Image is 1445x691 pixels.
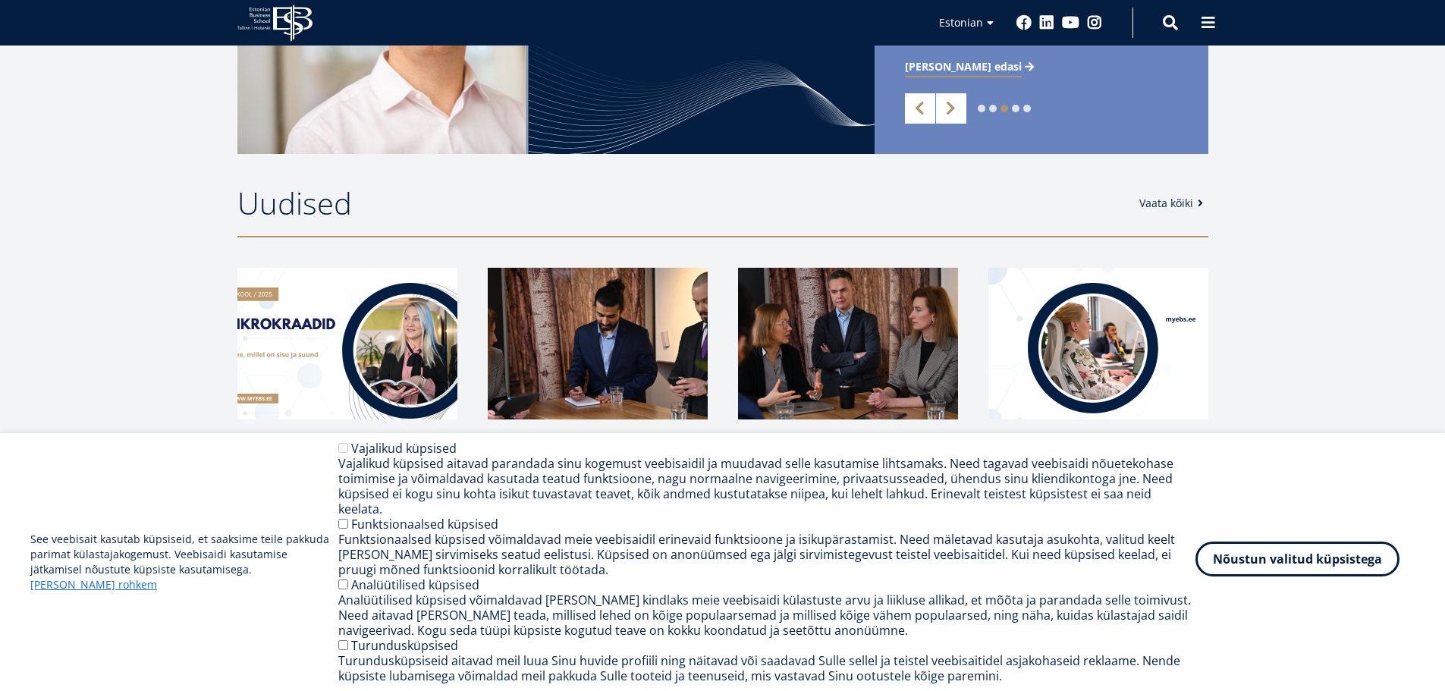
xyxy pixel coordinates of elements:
div: Turundusküpsiseid aitavad meil luua Sinu huvide profiili ning näitavad või saadavad Sulle sellel ... [338,653,1195,683]
a: 5 [1023,105,1031,112]
img: a [237,268,457,419]
a: 2 [989,105,997,112]
a: Next [936,93,966,124]
p: See veebisait kasutab küpsiseid, et saaksime teile pakkuda parimat külastajakogemust. Veebisaidi ... [30,532,338,592]
h2: Uudised [237,184,1124,222]
a: Instagram [1087,15,1102,30]
img: a [488,268,708,419]
a: 1 [978,105,985,112]
span: [PERSON_NAME] edasi [905,59,1022,74]
a: Vaata kõiki [1139,196,1208,211]
label: Vajalikud küpsised [351,440,457,457]
a: [PERSON_NAME] edasi [905,59,1037,74]
label: Funktsionaalsed küpsised [351,516,498,532]
img: a [988,268,1208,419]
a: Youtube [1062,15,1079,30]
label: Analüütilised küpsised [351,576,479,593]
a: Linkedin [1039,15,1054,30]
div: Funktsionaalsed küpsised võimaldavad meie veebisaidil erinevaid funktsioone ja isikupärastamist. ... [338,532,1195,577]
label: Turundusküpsised [351,637,458,654]
div: Vajalikud küpsised aitavad parandada sinu kogemust veebisaidil ja muudavad selle kasutamise lihts... [338,456,1195,517]
button: Nõustun valitud küpsistega [1195,542,1399,576]
a: 3 [1001,105,1008,112]
a: Facebook [1016,15,1032,30]
img: EBS Magistriõpe [738,268,958,419]
a: 4 [1012,105,1019,112]
a: Previous [905,93,935,124]
a: [PERSON_NAME] rohkem [30,577,157,592]
div: Analüütilised küpsised võimaldavad [PERSON_NAME] kindlaks meie veebisaidi külastuste arvu ja liik... [338,592,1195,638]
